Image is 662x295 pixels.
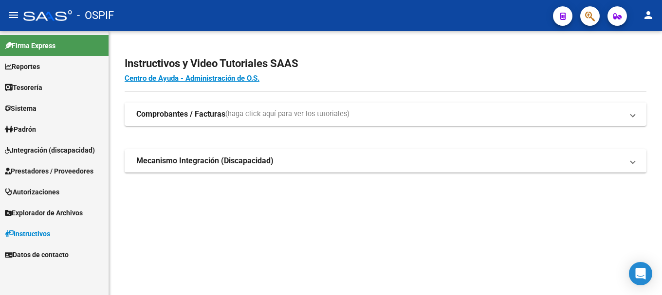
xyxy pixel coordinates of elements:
[629,262,652,285] div: Open Intercom Messenger
[136,156,274,166] strong: Mecanismo Integración (Discapacidad)
[5,228,50,239] span: Instructivos
[136,109,225,120] strong: Comprobantes / Facturas
[5,124,36,135] span: Padrón
[5,103,37,114] span: Sistema
[125,54,646,73] h2: Instructivos y Video Tutoriales SAAS
[5,166,93,176] span: Prestadores / Proveedores
[225,109,349,120] span: (haga click aquí para ver los tutoriales)
[8,9,19,21] mat-icon: menu
[125,149,646,173] mat-expansion-panel-header: Mecanismo Integración (Discapacidad)
[5,61,40,72] span: Reportes
[5,208,83,218] span: Explorador de Archivos
[643,9,654,21] mat-icon: person
[5,249,69,260] span: Datos de contacto
[5,145,95,156] span: Integración (discapacidad)
[5,82,42,93] span: Tesorería
[5,187,59,197] span: Autorizaciones
[5,40,55,51] span: Firma Express
[125,74,259,83] a: Centro de Ayuda - Administración de O.S.
[125,103,646,126] mat-expansion-panel-header: Comprobantes / Facturas(haga click aquí para ver los tutoriales)
[77,5,114,26] span: - OSPIF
